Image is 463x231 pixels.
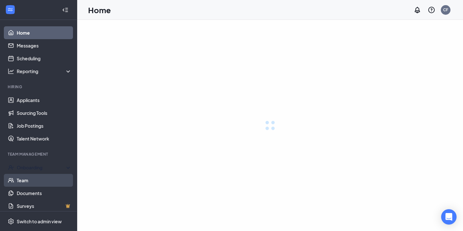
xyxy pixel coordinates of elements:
[428,6,435,14] svg: QuestionInfo
[17,68,72,74] div: Reporting
[17,174,72,187] a: Team
[17,107,72,119] a: Sourcing Tools
[443,7,448,13] div: CF
[17,26,72,39] a: Home
[17,164,72,171] div: Onboarding
[8,68,14,74] svg: Analysis
[17,218,62,225] div: Switch to admin view
[17,132,72,145] a: Talent Network
[8,151,70,157] div: Team Management
[17,39,72,52] a: Messages
[441,209,457,225] div: Open Intercom Messenger
[7,6,14,13] svg: WorkstreamLogo
[17,52,72,65] a: Scheduling
[8,218,14,225] svg: Settings
[413,6,421,14] svg: Notifications
[17,200,72,212] a: SurveysCrown
[17,119,72,132] a: Job Postings
[8,164,14,171] svg: UserCheck
[62,7,68,13] svg: Collapse
[88,4,111,15] h1: Home
[17,94,72,107] a: Applicants
[17,187,72,200] a: Documents
[8,84,70,90] div: Hiring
